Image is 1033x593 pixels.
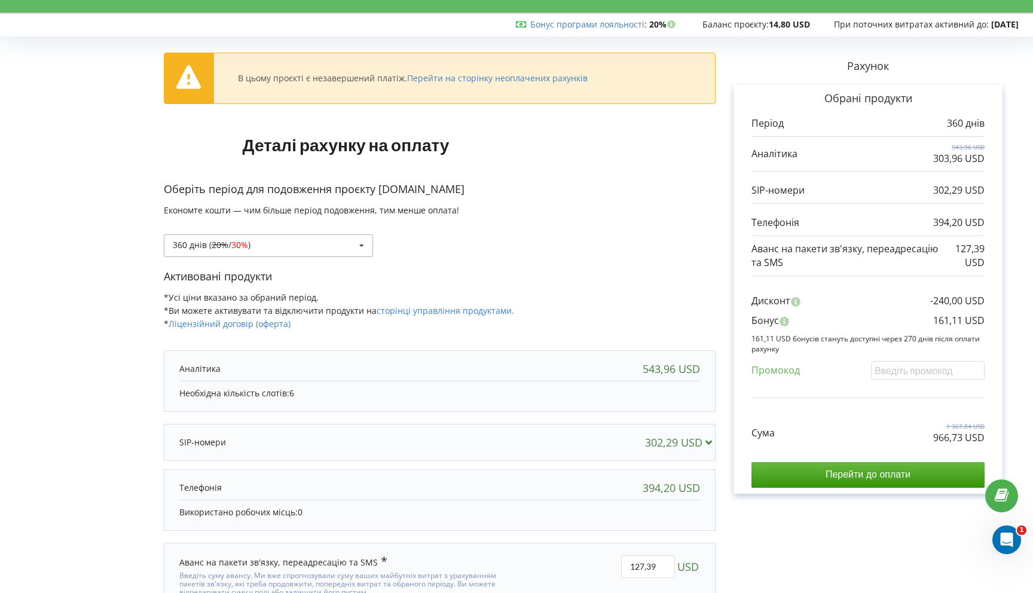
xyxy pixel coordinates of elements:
[645,436,717,448] div: 302,29 USD
[179,482,222,494] p: Телефонія
[179,555,387,568] div: Аванс на пакети зв'язку, переадресацію та SMS
[164,305,514,316] span: *Ви можете активувати та відключити продукти на
[289,387,294,399] span: 6
[677,555,699,578] span: USD
[164,292,319,303] span: *Усі ціни вказано за обраний період.
[992,525,1021,554] iframe: Intercom live chat
[751,242,940,270] p: Аванс на пакети зв'язку, переадресацію та SMS
[169,318,291,329] a: Ліцензійний договір (оферта)
[933,184,985,197] p: 302,29 USD
[751,216,799,230] p: Телефонія
[933,431,985,445] p: 966,73 USD
[407,72,588,84] a: Перейти на сторінку неоплачених рахунків
[751,294,790,308] p: Дисконт
[930,294,985,308] p: -240,00 USD
[643,482,700,494] div: 394,20 USD
[751,363,800,377] p: Промокод
[179,363,221,375] p: Аналітика
[933,422,985,430] p: 1 367,84 USD
[530,19,647,30] span: :
[179,387,700,399] p: Необхідна кількість слотів:
[164,269,716,285] p: Активовані продукти
[751,334,985,354] p: 161,11 USD бонусів стануть доступні через 270 днів після оплати рахунку
[164,116,528,173] h1: Деталі рахунку на оплату
[377,305,514,316] a: сторінці управління продуктами.
[933,216,985,230] p: 394,20 USD
[530,19,644,30] a: Бонус програми лояльності
[940,242,985,270] p: 127,39 USD
[751,184,805,197] p: SIP-номери
[933,143,985,151] p: 543,96 USD
[298,506,302,518] span: 0
[164,182,716,197] p: Оберіть період для подовження проєкту [DOMAIN_NAME]
[649,19,679,30] strong: 20%
[933,314,985,328] p: 161,11 USD
[871,361,985,380] input: Введіть промокод
[751,147,797,161] p: Аналітика
[1017,525,1026,535] span: 1
[702,19,769,30] span: Баланс проєкту:
[751,117,784,130] p: Період
[212,239,228,250] s: 20%
[991,19,1019,30] strong: [DATE]
[751,91,985,106] p: Обрані продукти
[231,239,248,250] span: 30%
[933,152,985,166] p: 303,96 USD
[179,506,700,518] p: Використано робочих місць:
[769,19,810,30] strong: 14,80 USD
[164,204,459,216] span: Економте кошти — чим більше період подовження, тим менше оплата!
[179,436,226,448] p: SIP-номери
[834,19,989,30] span: При поточних витратах активний до:
[947,117,985,130] p: 360 днів
[751,462,985,487] input: Перейти до оплати
[643,363,700,375] div: 543,96 USD
[716,59,1020,74] p: Рахунок
[238,73,588,84] div: В цьому проєкті є незавершений платіж.
[751,426,775,440] p: Сума
[173,241,250,249] div: 360 днів ( / )
[751,314,779,328] p: Бонус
